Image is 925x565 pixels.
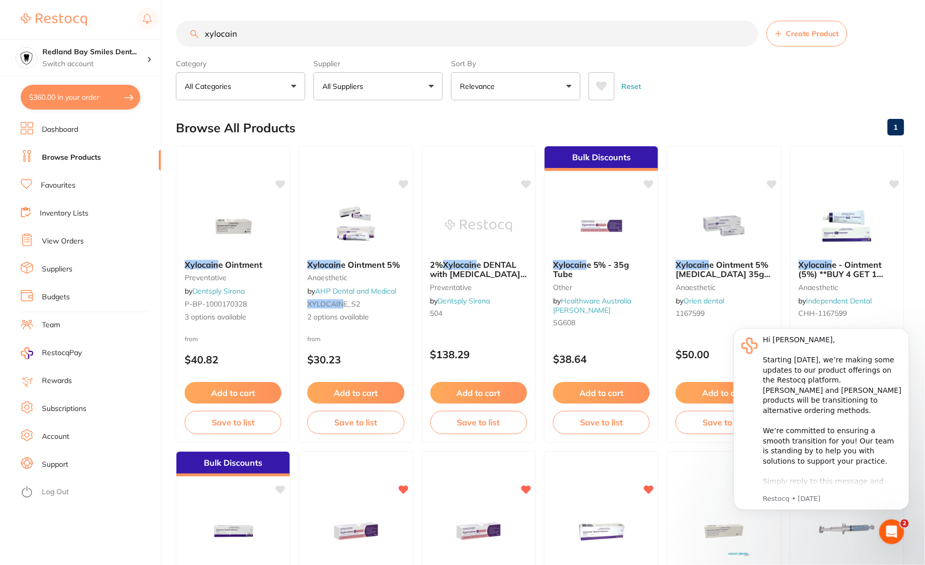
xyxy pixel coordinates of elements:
[445,200,512,252] img: 2% Xylocaine DENTAL with adrenaline (epinephrine) 1:80,000
[451,72,580,100] button: Relevance
[42,125,78,135] a: Dashboard
[430,259,443,270] span: 2%
[314,72,443,100] button: All Suppliers
[315,286,396,296] a: AHP Dental and Medical
[438,296,490,306] a: Dentsply Sirona
[176,21,758,47] input: Search Products
[799,283,896,292] small: anaesthetic
[676,382,772,404] button: Add to cart
[42,432,69,442] a: Account
[307,286,396,296] span: by
[553,259,587,270] em: Xylocain
[42,59,147,69] p: Switch account
[445,506,512,557] img: XYLOCAINE 5% Ointment 15g Tube Topical Anaesthetic
[443,259,477,270] em: Xylocain
[42,460,68,470] a: Support
[568,200,635,252] img: Xylocaine 5% - 35g Tube
[185,286,245,296] span: by
[553,382,650,404] button: Add to cart
[676,259,770,289] span: e Ointment 5% [MEDICAL_DATA] 35g Tube
[185,299,247,309] span: P-BP-1000170328
[307,273,404,282] small: anaesthetic
[799,259,884,289] span: e - Ointment (5%) **BUY 4 GET 1 FREE**
[307,382,404,404] button: Add to cart
[341,259,400,270] span: e Ointment 5%
[42,292,70,302] a: Budgets
[344,299,360,309] span: E_S2
[185,335,198,343] span: from
[691,506,758,557] img: Xylocaine Topical 10%
[553,259,630,279] span: e 5% - 35g Tube
[619,72,645,100] button: Reset
[676,283,772,292] small: anaesthetic
[553,260,650,279] b: Xylocaine 5% - 35g Tube
[430,283,527,292] small: preventative
[185,312,281,323] span: 3 options available
[307,259,341,270] em: Xylocain
[42,404,86,414] a: Subscriptions
[21,347,33,359] img: RestocqPay
[45,23,184,266] div: Hi [PERSON_NAME], ​ Starting [DATE], we’re making some updates to our product offerings on the Re...
[430,309,443,318] span: 504
[307,335,321,343] span: from
[813,200,881,252] img: Xylocaine - Ointment (5%) **BUY 4 GET 1 FREE**
[41,180,76,191] a: Favourites
[176,452,290,477] div: Bulk Discounts
[807,296,872,306] a: Independent Dental
[42,376,72,386] a: Rewards
[799,296,872,306] span: by
[42,320,60,330] a: Team
[767,21,847,47] button: Create Product
[21,13,87,26] img: Restocq Logo
[314,59,443,68] label: Supplier
[42,264,72,274] a: Suppliers
[691,200,758,252] img: Xylocaine Ointment 5% Lignocaine 35g Tube
[200,200,267,252] img: Xylocaine Ointment
[676,348,772,360] p: $50.00
[553,296,632,315] span: by
[322,81,367,91] p: All Suppliers
[45,182,184,191] p: Message from Restocq, sent 2d ago
[185,260,281,269] b: Xylocaine Ointment
[676,309,705,318] span: 1167599
[430,382,527,404] button: Add to cart
[553,353,650,365] p: $38.64
[21,484,158,501] button: Log Out
[176,72,305,100] button: All Categories
[185,81,235,91] p: All Categories
[42,152,101,163] a: Browse Products
[430,259,527,298] span: e DENTAL with [MEDICAL_DATA] ([MEDICAL_DATA]) 1:80,000
[676,260,772,279] b: Xylocaine Ointment 5% Lignocaine 35g Tube
[192,286,245,296] a: Dentsply Sirona
[176,121,295,135] h2: Browse All Products
[16,48,37,68] img: Redland Bay Smiles Dental
[21,347,82,359] a: RestocqPay
[307,411,404,434] button: Save to list
[879,520,904,544] iframe: Intercom live chat
[307,260,404,269] b: Xylocaine Ointment 5%
[322,200,390,252] img: Xylocaine Ointment 5%
[322,506,390,557] img: XYLOCAINE 5% Ointment 35g Tube Topical Anaesthetic
[307,312,404,323] span: 2 options available
[451,59,580,68] label: Sort By
[42,236,84,247] a: View Orders
[718,312,925,537] iframe: Intercom notifications message
[185,259,218,270] em: Xylocain
[430,411,527,434] button: Save to list
[553,318,575,327] span: SG608
[799,259,832,270] em: Xylocain
[21,85,140,110] button: $360.00 in your order
[901,520,909,528] span: 2
[460,81,499,91] p: Relevance
[185,354,281,365] p: $40.82
[430,348,527,360] p: $138.29
[545,146,658,171] div: Bulk Discounts
[176,59,305,68] label: Category
[786,29,839,38] span: Create Product
[430,260,527,279] b: 2% Xylocaine DENTAL with adrenaline (epinephrine) 1:80,000
[40,208,88,219] a: Inventory Lists
[676,296,724,306] span: by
